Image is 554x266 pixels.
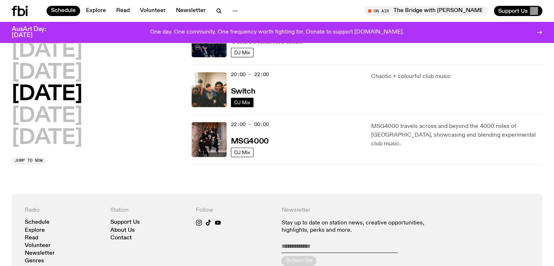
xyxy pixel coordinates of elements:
[281,256,317,266] button: Subscribe
[12,63,82,83] button: [DATE]
[281,220,444,234] p: Stay up to date on station news, creative opportunities, highlights, perks and more.
[12,128,82,148] button: [DATE]
[110,220,140,225] a: Support Us
[25,228,45,233] a: Explore
[82,6,110,16] a: Explore
[231,86,255,95] a: Switch
[150,29,404,36] p: One day. One community. One frequency worth fighting for. Donate to support [DOMAIN_NAME].
[12,106,82,126] button: [DATE]
[110,207,187,214] h4: Station
[112,6,134,16] a: Read
[47,6,80,16] a: Schedule
[12,85,82,105] button: [DATE]
[12,26,58,39] h3: AusArt Day: [DATE]
[234,50,250,55] span: DJ Mix
[231,88,255,95] h3: Switch
[12,157,46,164] button: Jump to now
[192,72,227,107] img: A warm film photo of the switch team sitting close together. from left to right: Cedar, Lau, Sand...
[231,98,254,107] a: DJ Mix
[231,71,269,78] span: 20:00 - 22:00
[25,207,102,214] h4: Radio
[25,235,38,241] a: Read
[25,220,50,225] a: Schedule
[25,258,44,264] a: Genres
[231,148,254,157] a: DJ Mix
[25,243,51,249] a: Volunteer
[281,207,444,214] h4: Newsletter
[15,159,43,163] span: Jump to now
[196,207,273,214] h4: Follow
[172,6,210,16] a: Newsletter
[234,99,250,105] span: DJ Mix
[371,72,542,81] p: Chaotic + colourful club music
[371,122,542,148] p: MSG4000 travels across and beyond the 4000 miles of [GEOGRAPHIC_DATA], showcasing and blending ex...
[231,121,269,128] span: 22:00 - 00:00
[234,149,250,155] span: DJ Mix
[25,251,55,256] a: Newsletter
[231,48,254,57] a: DJ Mix
[498,8,528,14] span: Support Us
[494,6,542,16] button: Support Us
[110,235,132,241] a: Contact
[364,6,488,16] button: On AirThe Bridge with [PERSON_NAME]
[110,228,135,233] a: About Us
[12,41,82,61] button: [DATE]
[135,6,170,16] a: Volunteer
[231,138,269,145] h3: MSG4000
[231,136,269,145] a: MSG4000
